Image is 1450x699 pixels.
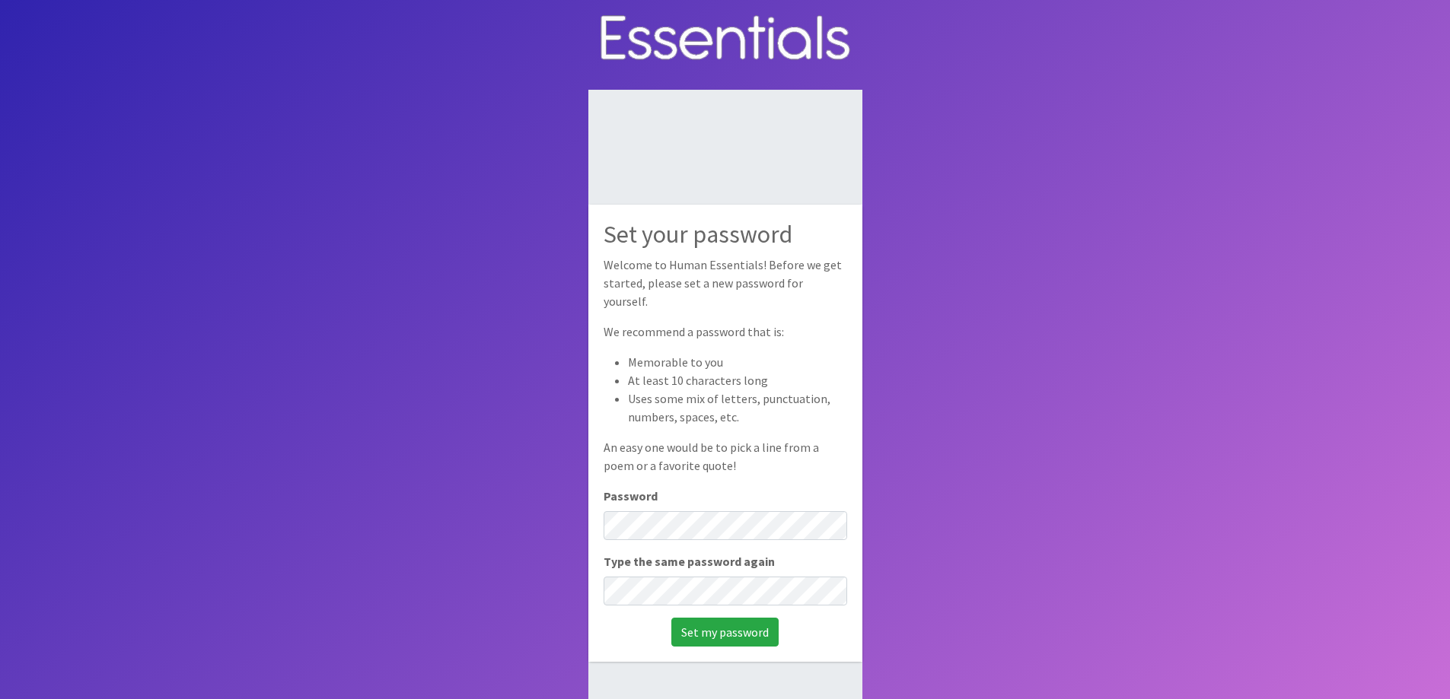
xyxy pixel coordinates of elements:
[628,371,847,389] li: At least 10 characters long
[671,618,779,647] input: Set my password
[604,487,658,505] label: Password
[604,322,847,341] p: We recommend a password that is:
[628,353,847,371] li: Memorable to you
[604,220,847,249] h2: Set your password
[604,552,775,570] label: Type the same password again
[628,389,847,426] li: Uses some mix of letters, punctuation, numbers, spaces, etc.
[604,256,847,310] p: Welcome to Human Essentials! Before we get started, please set a new password for yourself.
[604,438,847,475] p: An easy one would be to pick a line from a poem or a favorite quote!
